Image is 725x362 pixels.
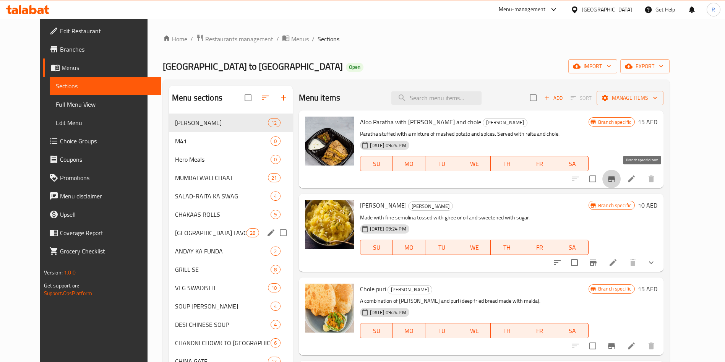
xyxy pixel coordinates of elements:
button: Branch-specific-item [602,170,621,188]
span: Edit Restaurant [60,26,155,36]
a: Promotions [43,169,161,187]
h6: 15 AED [638,117,657,127]
span: TH [494,158,520,169]
span: Select to update [585,338,601,354]
div: GRILL SE [175,265,271,274]
span: SOUP [PERSON_NAME] [175,302,271,311]
span: 4 [271,321,280,328]
span: Open [346,64,363,70]
button: export [620,59,670,73]
a: Edit Menu [50,114,161,132]
button: import [568,59,617,73]
div: SALAD-RAITA KA SWAG [175,192,271,201]
a: Upsell [43,205,161,224]
span: Coverage Report [60,228,155,237]
span: DESI CHINESE SOUP [175,320,271,329]
div: SUBHA SAVERE [388,285,432,294]
span: MO [396,158,422,169]
span: Branch specific [595,119,634,126]
button: TU [425,156,458,171]
span: FR [526,242,553,253]
h2: Menu items [299,92,341,104]
span: 10 [268,284,280,292]
span: Branch specific [595,202,634,209]
button: Add [541,92,566,104]
span: TH [494,242,520,253]
button: edit [265,227,277,239]
span: TH [494,325,520,336]
button: sort-choices [548,253,566,272]
div: SUBHA SAVERE [175,118,268,127]
a: Branches [43,40,161,58]
span: Choice Groups [60,136,155,146]
button: SA [556,156,589,171]
div: items [271,192,280,201]
div: Menu-management [499,5,546,14]
button: delete [624,253,642,272]
span: Coupons [60,155,155,164]
span: 21 [268,174,280,182]
span: Sort sections [256,89,274,107]
button: Branch-specific-item [584,253,602,272]
a: Home [163,34,187,44]
a: Restaurants management [196,34,273,44]
span: Promotions [60,173,155,182]
div: [PERSON_NAME]12 [169,114,293,132]
div: VEG SWADISHT [175,283,268,292]
div: Hero Meals [175,155,271,164]
span: Restaurants management [205,34,273,44]
button: delete [642,170,660,188]
span: Select section first [566,92,597,104]
span: M41 [175,136,271,146]
span: Menus [291,34,309,44]
span: 9 [271,211,280,218]
div: ANDAY KA FUNDA [175,247,271,256]
span: FR [526,325,553,336]
p: Made with fine semolina tossed with ghee or oil and sweetened with sugar. [360,213,589,222]
h6: 15 AED [638,284,657,294]
div: MUMBAI FAVOURITES [175,228,247,237]
a: Coverage Report [43,224,161,242]
button: TH [491,323,523,338]
div: SOUP [PERSON_NAME]4 [169,297,293,315]
div: items [271,136,280,146]
span: MO [396,242,422,253]
div: MUMBAI WALI CHAAT21 [169,169,293,187]
button: WE [458,323,491,338]
span: MUMBAI WALI CHAAT [175,173,268,182]
span: [DATE] 09:24 PM [367,309,409,316]
span: 8 [271,266,280,273]
span: SU [363,242,390,253]
span: R [712,5,715,14]
div: items [271,320,280,329]
button: Add section [274,89,293,107]
div: Hero Meals0 [169,150,293,169]
button: WE [458,156,491,171]
a: Edit menu item [627,174,636,183]
img: Chole puri [305,284,354,333]
div: [GEOGRAPHIC_DATA] FAVOURITES28edit [169,224,293,242]
button: TH [491,240,523,255]
div: items [271,338,280,347]
button: MO [393,240,425,255]
span: 1.0.0 [64,268,76,278]
button: Manage items [597,91,663,105]
div: SALAD-RAITA KA SWAG4 [169,187,293,205]
a: Support.OpsPlatform [44,288,92,298]
span: 6 [271,339,280,347]
span: Get support on: [44,281,79,291]
button: MO [393,323,425,338]
span: WE [461,242,488,253]
span: Add item [541,92,566,104]
span: Branches [60,45,155,54]
div: items [271,155,280,164]
div: SOUP SHOOP [175,302,271,311]
li: / [276,34,279,44]
nav: breadcrumb [163,34,670,44]
img: Suji halwa [305,200,354,249]
a: Grocery Checklist [43,242,161,260]
span: Version: [44,268,63,278]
